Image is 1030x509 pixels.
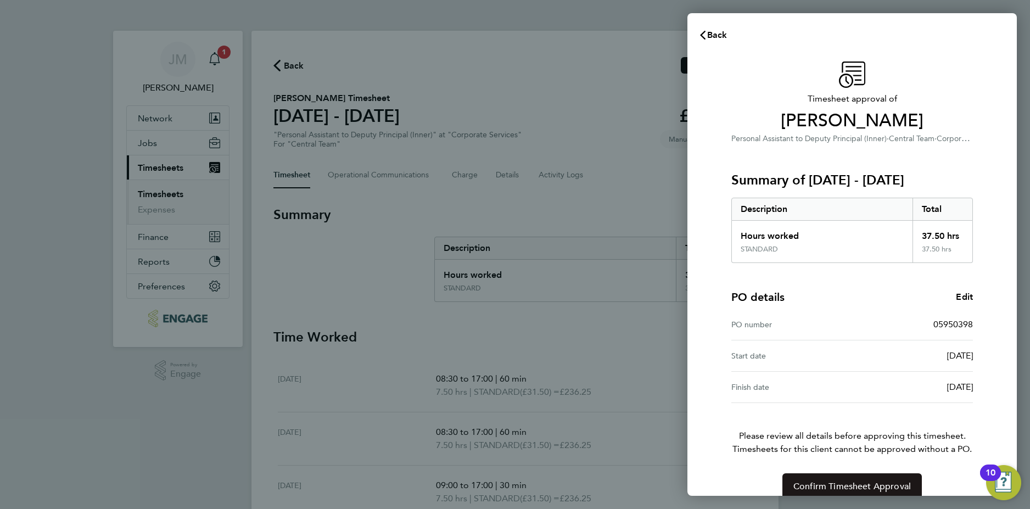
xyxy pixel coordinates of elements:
span: Timesheet approval of [731,92,973,105]
span: Central Team [889,134,934,143]
div: 37.50 hrs [913,245,973,262]
span: Timesheets for this client cannot be approved without a PO. [718,443,986,456]
h3: Summary of [DATE] - [DATE] [731,171,973,189]
div: Start date [731,349,852,362]
div: 10 [986,473,995,487]
button: Open Resource Center, 10 new notifications [986,465,1021,500]
div: 37.50 hrs [913,221,973,245]
span: · [887,134,889,143]
span: [PERSON_NAME] [731,110,973,132]
span: Edit [956,292,973,302]
div: Finish date [731,381,852,394]
a: Edit [956,290,973,304]
div: STANDARD [741,245,778,254]
div: Description [732,198,913,220]
span: Confirm Timesheet Approval [793,481,911,492]
button: Back [687,24,738,46]
button: Confirm Timesheet Approval [782,473,922,500]
div: PO number [731,318,852,331]
span: Corporate Services [937,133,1003,143]
span: 05950398 [933,319,973,329]
span: · [934,134,937,143]
div: Summary of 22 - 28 Sep 2025 [731,198,973,263]
p: Please review all details before approving this timesheet. [718,403,986,456]
div: [DATE] [852,381,973,394]
h4: PO details [731,289,785,305]
span: Personal Assistant to Deputy Principal (Inner) [731,134,887,143]
span: Back [707,30,727,40]
div: Total [913,198,973,220]
div: [DATE] [852,349,973,362]
div: Hours worked [732,221,913,245]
